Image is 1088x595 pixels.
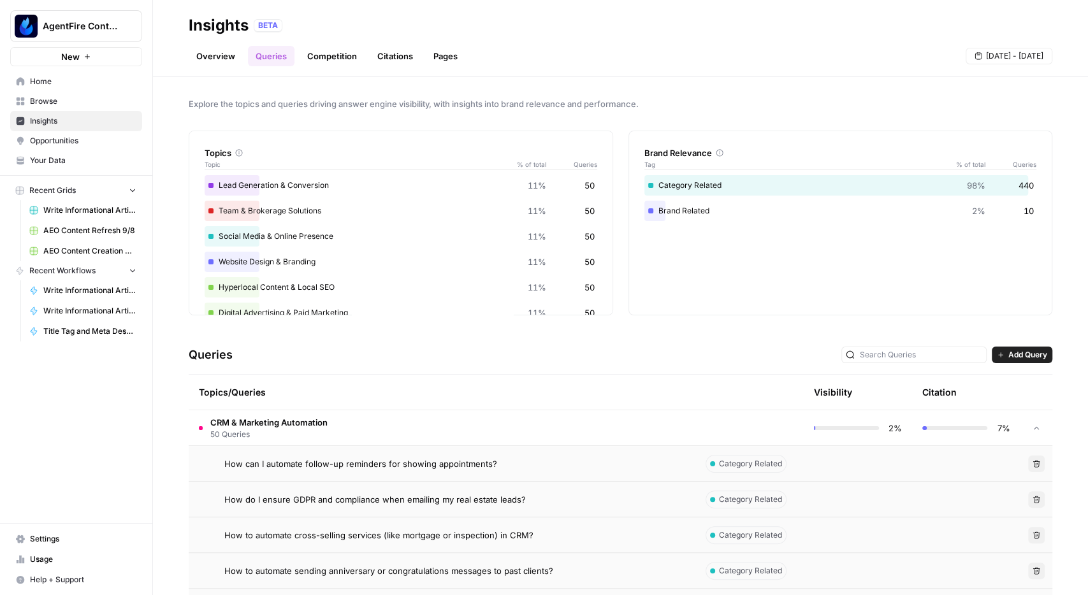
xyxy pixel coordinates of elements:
[43,326,136,337] span: Title Tag and Meta Description
[10,131,142,151] a: Opportunities
[189,97,1052,110] span: Explore the topics and queries driving answer engine visibility, with insights into brand relevan...
[995,422,1010,434] span: 7%
[24,200,142,220] a: Write Informational Articles
[992,347,1052,363] button: Add Query
[30,554,136,565] span: Usage
[528,179,546,192] span: 11%
[10,261,142,280] button: Recent Workflows
[30,533,136,545] span: Settings
[30,76,136,87] span: Home
[1024,204,1034,217] span: 10
[10,10,142,42] button: Workspace: AgentFire Content
[224,564,553,577] span: How to automate sending anniversary or congratulations messages to past clients?
[528,281,546,294] span: 11%
[922,375,957,410] div: Citation
[43,285,136,296] span: Write Informational Article Body
[224,493,526,506] span: How do I ensure GDPR and compliance when emailing my real estate leads?
[205,303,597,323] div: Digital Advertising & Paid Marketing
[986,50,1043,62] span: [DATE] - [DATE]
[719,494,782,505] span: Category Related
[30,115,136,127] span: Insights
[205,175,597,196] div: Lead Generation & Conversion
[300,46,365,66] a: Competition
[205,252,597,272] div: Website Design & Branding
[947,159,985,169] span: % of total
[30,155,136,166] span: Your Data
[814,386,852,399] div: Visibility
[860,348,982,361] input: Search Queries
[10,570,142,590] button: Help + Support
[29,265,96,276] span: Recent Workflows
[584,179,595,192] span: 50
[10,529,142,549] a: Settings
[644,175,1037,196] div: Category Related
[508,159,546,169] span: % of total
[528,306,546,319] span: 11%
[370,46,421,66] a: Citations
[10,111,142,131] a: Insights
[719,529,782,541] span: Category Related
[205,159,508,169] span: Topic
[205,226,597,247] div: Social Media & Online Presence
[15,15,38,38] img: AgentFire Content Logo
[30,574,136,585] span: Help + Support
[43,204,136,216] span: Write Informational Articles
[29,185,76,196] span: Recent Grids
[972,204,985,217] span: 2%
[43,20,120,32] span: AgentFire Content
[967,179,985,192] span: 98%
[43,245,136,257] span: AEO Content Creation 9/8
[43,225,136,236] span: AEO Content Refresh 9/8
[205,277,597,297] div: Hyperlocal Content & Local SEO
[210,416,328,429] span: CRM & Marketing Automation
[10,181,142,200] button: Recent Grids
[528,255,546,268] span: 11%
[61,50,80,63] span: New
[199,375,685,410] div: Topics/Queries
[189,346,233,364] h3: Queries
[546,159,597,169] span: Queries
[426,46,465,66] a: Pages
[254,19,282,32] div: BETA
[1019,179,1034,192] span: 440
[24,301,142,321] a: Write Informational Article Outline
[224,529,533,541] span: How to automate cross-selling services (like mortgage or inspection) in CRM?
[584,306,595,319] span: 50
[887,422,902,434] span: 2%
[644,147,1037,159] div: Brand Relevance
[30,96,136,107] span: Browse
[24,321,142,341] a: Title Tag and Meta Description
[10,91,142,111] a: Browse
[10,549,142,570] a: Usage
[10,71,142,92] a: Home
[224,457,497,470] span: How can I automate follow-up reminders for showing appointments?
[584,281,595,294] span: 50
[205,147,597,159] div: Topics
[985,159,1036,169] span: Queries
[189,15,249,36] div: Insights
[719,458,782,470] span: Category Related
[528,204,546,217] span: 11%
[584,255,595,268] span: 50
[10,150,142,171] a: Your Data
[528,230,546,243] span: 11%
[584,204,595,217] span: 50
[24,241,142,261] a: AEO Content Creation 9/8
[189,46,243,66] a: Overview
[210,429,328,440] span: 50 Queries
[644,159,948,169] span: Tag
[24,280,142,301] a: Write Informational Article Body
[248,46,294,66] a: Queries
[24,220,142,241] a: AEO Content Refresh 9/8
[584,230,595,243] span: 50
[30,135,136,147] span: Opportunities
[966,48,1052,64] button: [DATE] - [DATE]
[43,305,136,317] span: Write Informational Article Outline
[10,47,142,66] button: New
[205,201,597,221] div: Team & Brokerage Solutions
[1008,349,1047,361] span: Add Query
[719,565,782,577] span: Category Related
[644,201,1037,221] div: Brand Related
